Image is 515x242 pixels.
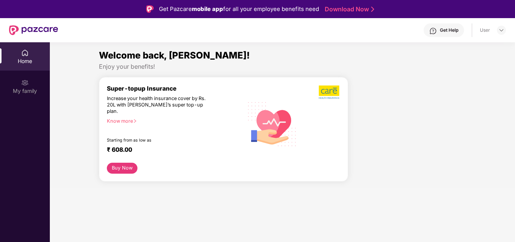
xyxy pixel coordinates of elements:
img: Stroke [371,5,374,13]
div: Get Pazcare for all your employee benefits need [159,5,319,14]
img: svg+xml;base64,PHN2ZyBpZD0iRHJvcGRvd24tMzJ4MzIiIHhtbG5zPSJodHRwOi8vd3d3LnczLm9yZy8yMDAwL3N2ZyIgd2... [498,27,504,33]
div: Starting from as low as [107,138,211,143]
img: Logo [146,5,154,13]
img: b5dec4f62d2307b9de63beb79f102df3.png [319,85,340,99]
img: svg+xml;base64,PHN2ZyB4bWxucz0iaHR0cDovL3d3dy53My5vcmcvMjAwMC9zdmciIHhtbG5zOnhsaW5rPSJodHRwOi8vd3... [243,94,302,153]
a: Download Now [325,5,372,13]
div: Increase your health insurance cover by Rs. 20L with [PERSON_NAME]’s super top-up plan. [107,96,210,115]
img: svg+xml;base64,PHN2ZyBpZD0iSG9tZSIgeG1sbnM9Imh0dHA6Ly93d3cudzMub3JnLzIwMDAvc3ZnIiB3aWR0aD0iMjAiIG... [21,49,29,57]
div: Know more [107,118,239,123]
div: ₹ 608.00 [107,146,236,155]
img: svg+xml;base64,PHN2ZyB3aWR0aD0iMjAiIGhlaWdodD0iMjAiIHZpZXdCb3g9IjAgMCAyMCAyMCIgZmlsbD0ibm9uZSIgeG... [21,79,29,86]
strong: mobile app [192,5,223,12]
div: Enjoy your benefits! [99,63,466,71]
span: Welcome back, [PERSON_NAME]! [99,50,250,61]
img: svg+xml;base64,PHN2ZyBpZD0iSGVscC0zMngzMiIgeG1sbnM9Imh0dHA6Ly93d3cudzMub3JnLzIwMDAvc3ZnIiB3aWR0aD... [429,27,437,35]
div: User [480,27,490,33]
button: Buy Now [107,163,137,174]
span: right [133,119,137,123]
img: New Pazcare Logo [9,25,58,35]
div: Get Help [440,27,458,33]
div: Super-topup Insurance [107,85,243,92]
